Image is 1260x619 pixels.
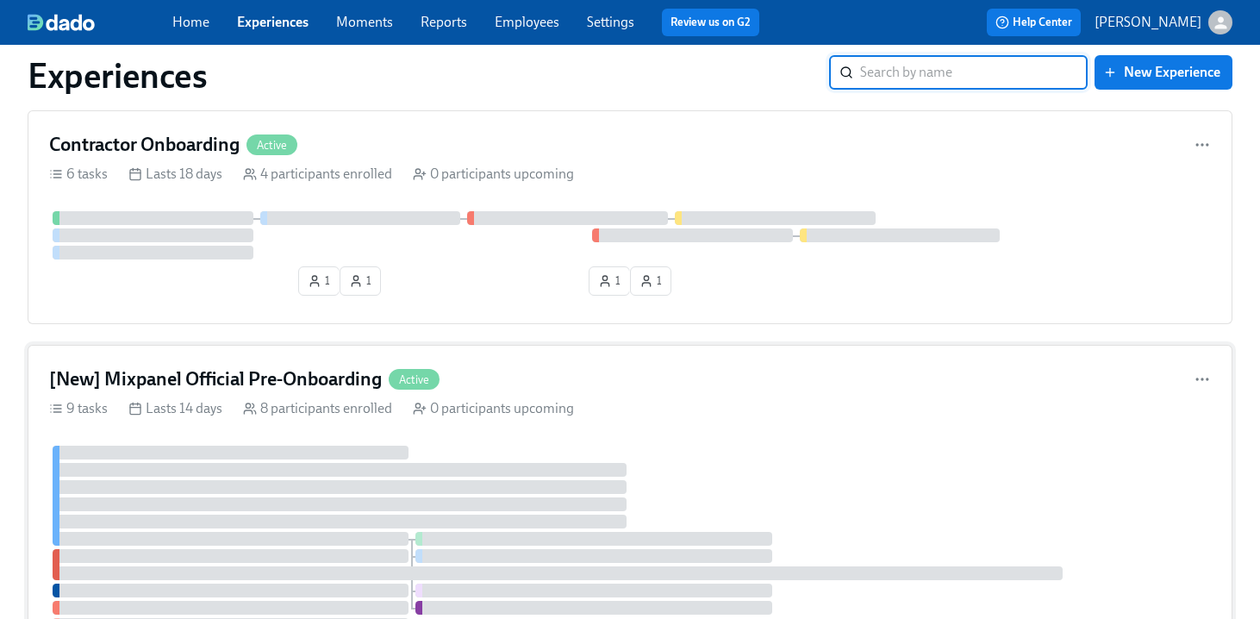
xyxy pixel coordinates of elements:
[28,14,95,31] img: dado
[243,399,392,418] div: 8 participants enrolled
[298,266,340,296] button: 1
[1107,64,1220,81] span: New Experience
[860,55,1088,90] input: Search by name
[128,165,222,184] div: Lasts 18 days
[1095,13,1201,32] p: [PERSON_NAME]
[49,132,240,158] h4: Contractor Onboarding
[495,14,559,30] a: Employees
[172,14,209,30] a: Home
[246,139,297,152] span: Active
[49,399,108,418] div: 9 tasks
[28,14,172,31] a: dado
[987,9,1081,36] button: Help Center
[639,272,662,290] span: 1
[128,399,222,418] div: Lasts 14 days
[598,272,621,290] span: 1
[237,14,309,30] a: Experiences
[49,165,108,184] div: 6 tasks
[1095,10,1232,34] button: [PERSON_NAME]
[243,165,392,184] div: 4 participants enrolled
[630,266,671,296] button: 1
[336,14,393,30] a: Moments
[671,14,751,31] a: Review us on G2
[308,272,330,290] span: 1
[28,55,208,97] h1: Experiences
[421,14,467,30] a: Reports
[349,272,371,290] span: 1
[413,399,574,418] div: 0 participants upcoming
[662,9,759,36] button: Review us on G2
[413,165,574,184] div: 0 participants upcoming
[589,266,630,296] button: 1
[28,110,1232,324] a: Contractor OnboardingActive6 tasks Lasts 18 days 4 participants enrolled 0 participants upcoming ...
[587,14,634,30] a: Settings
[995,14,1072,31] span: Help Center
[1095,55,1232,90] button: New Experience
[340,266,381,296] button: 1
[389,373,440,386] span: Active
[49,366,382,392] h4: [New] Mixpanel Official Pre-Onboarding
